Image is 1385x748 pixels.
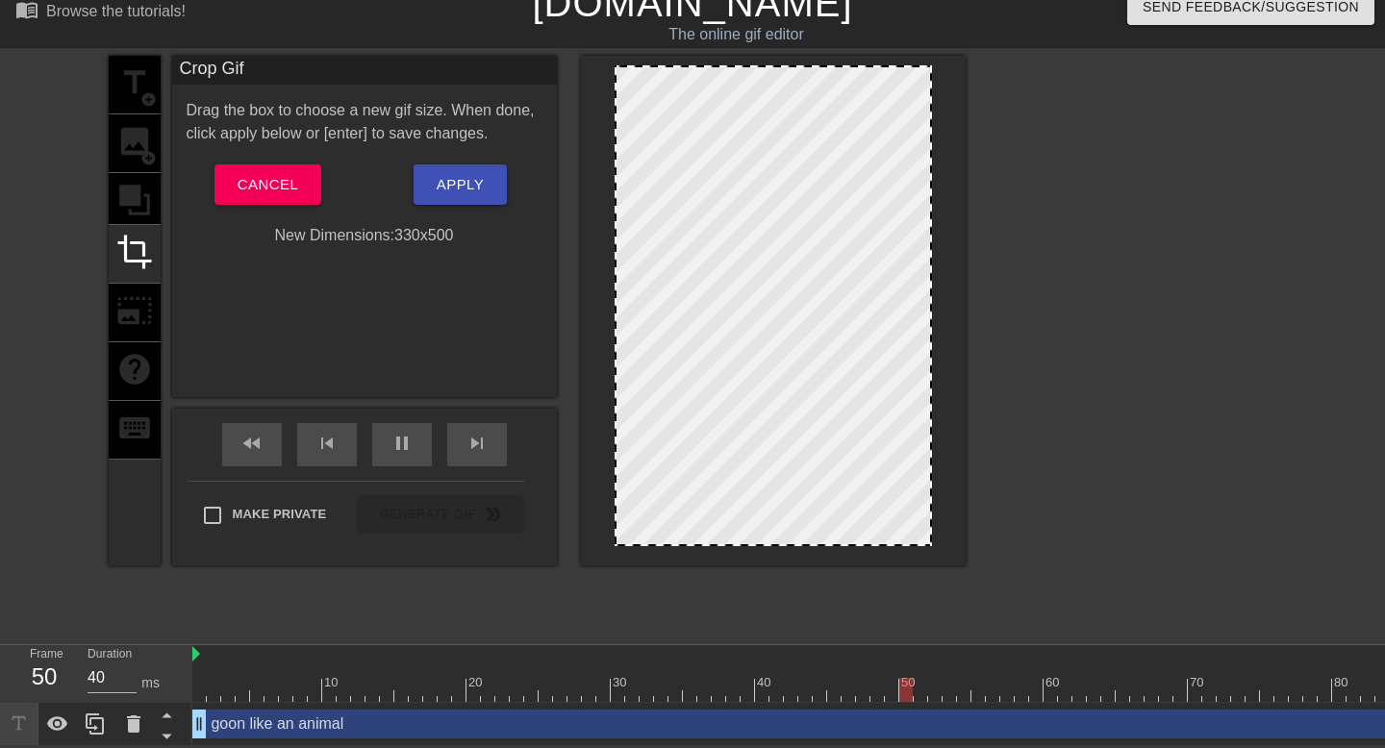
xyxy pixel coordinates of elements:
[172,56,557,85] div: Crop Gif
[116,234,153,270] span: crop
[1190,673,1207,692] div: 70
[238,172,298,197] span: Cancel
[141,673,160,693] div: ms
[1045,673,1063,692] div: 60
[324,673,341,692] div: 10
[1334,673,1351,692] div: 80
[901,673,919,692] div: 50
[15,645,73,701] div: Frame
[613,673,630,692] div: 30
[757,673,774,692] div: 40
[315,432,339,455] span: skip_previous
[88,649,132,661] label: Duration
[189,714,209,734] span: drag_handle
[172,99,557,145] div: Drag the box to choose a new gif size. When done, click apply below or [enter] to save changes.
[46,3,186,19] div: Browse the tutorials!
[30,660,59,694] div: 50
[214,164,321,205] button: Cancel
[466,432,489,455] span: skip_next
[468,673,486,692] div: 20
[240,432,264,455] span: fast_rewind
[172,224,557,247] div: New Dimensions: 330 x 500
[471,23,1001,46] div: The online gif editor
[414,164,507,205] button: Apply
[437,172,484,197] span: Apply
[390,432,414,455] span: pause
[233,505,327,524] span: Make Private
